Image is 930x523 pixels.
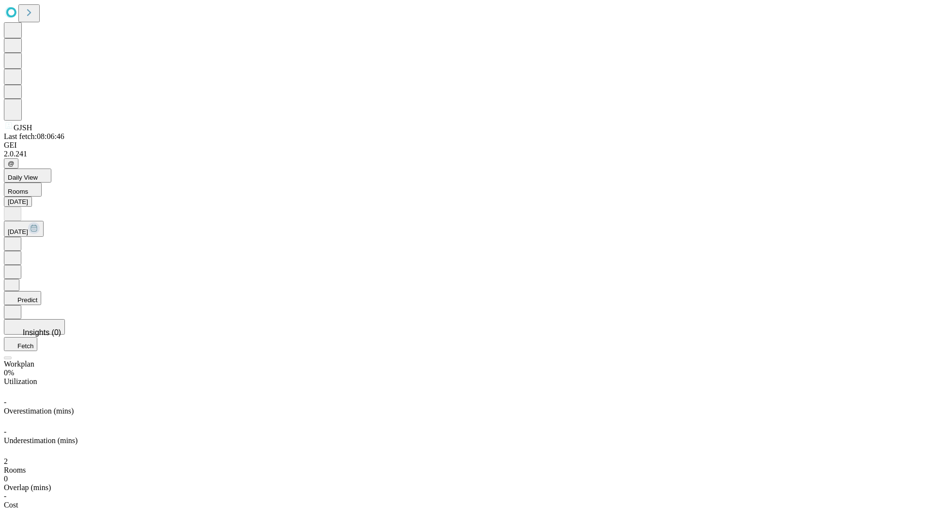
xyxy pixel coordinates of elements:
[4,360,34,368] span: Workplan
[4,398,6,406] span: -
[4,337,37,351] button: Fetch
[23,328,61,337] span: Insights (0)
[4,132,64,140] span: Last fetch: 08:06:46
[4,492,6,500] span: -
[4,291,41,305] button: Predict
[4,197,32,207] button: [DATE]
[4,466,26,474] span: Rooms
[8,188,28,195] span: Rooms
[4,483,51,492] span: Overlap (mins)
[4,158,18,169] button: @
[4,436,77,445] span: Underestimation (mins)
[8,228,28,235] span: [DATE]
[8,174,38,181] span: Daily View
[4,150,926,158] div: 2.0.241
[4,501,18,509] span: Cost
[4,377,37,385] span: Utilization
[4,475,8,483] span: 0
[4,369,14,377] span: 0%
[8,160,15,167] span: @
[4,319,65,335] button: Insights (0)
[4,457,8,465] span: 2
[4,141,926,150] div: GEI
[14,123,32,132] span: GJSH
[4,221,44,237] button: [DATE]
[4,169,51,183] button: Daily View
[4,407,74,415] span: Overestimation (mins)
[4,183,42,197] button: Rooms
[4,428,6,436] span: -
